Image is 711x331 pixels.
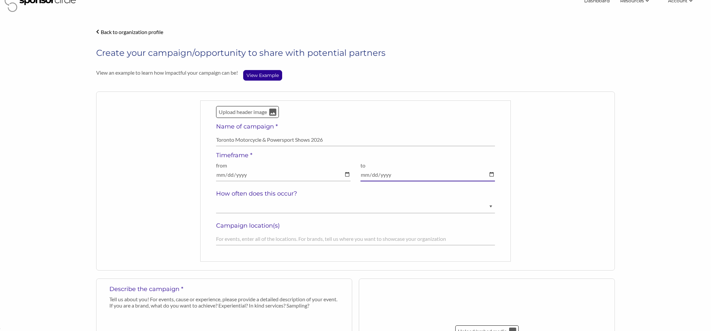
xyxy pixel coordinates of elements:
input: Name of your event, cause or experience [216,133,495,146]
h5: Name of campaign * [216,123,495,130]
p: View Example [243,70,282,80]
p: Back to organization profile [101,29,163,35]
p: to [360,162,495,168]
h5: How often does this occur? [216,190,495,197]
h5: Timeframe * [216,152,495,159]
p: from [216,162,351,168]
p: Tell us about you! For events, cause or experience, please provide a detailed description of your... [109,296,339,309]
h5: Campaign location(s) [216,222,495,229]
p: View an example to learn how impactful your campaign can be! [96,69,238,76]
h1: Create your campaign/opportunity to share with potential partners [96,47,615,59]
h5: Describe the campaign * [109,285,339,293]
input: For events, enter all of the locations. For brands, tell us where you want to showcase your organ... [216,233,495,245]
p: Upload header image [218,108,268,116]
